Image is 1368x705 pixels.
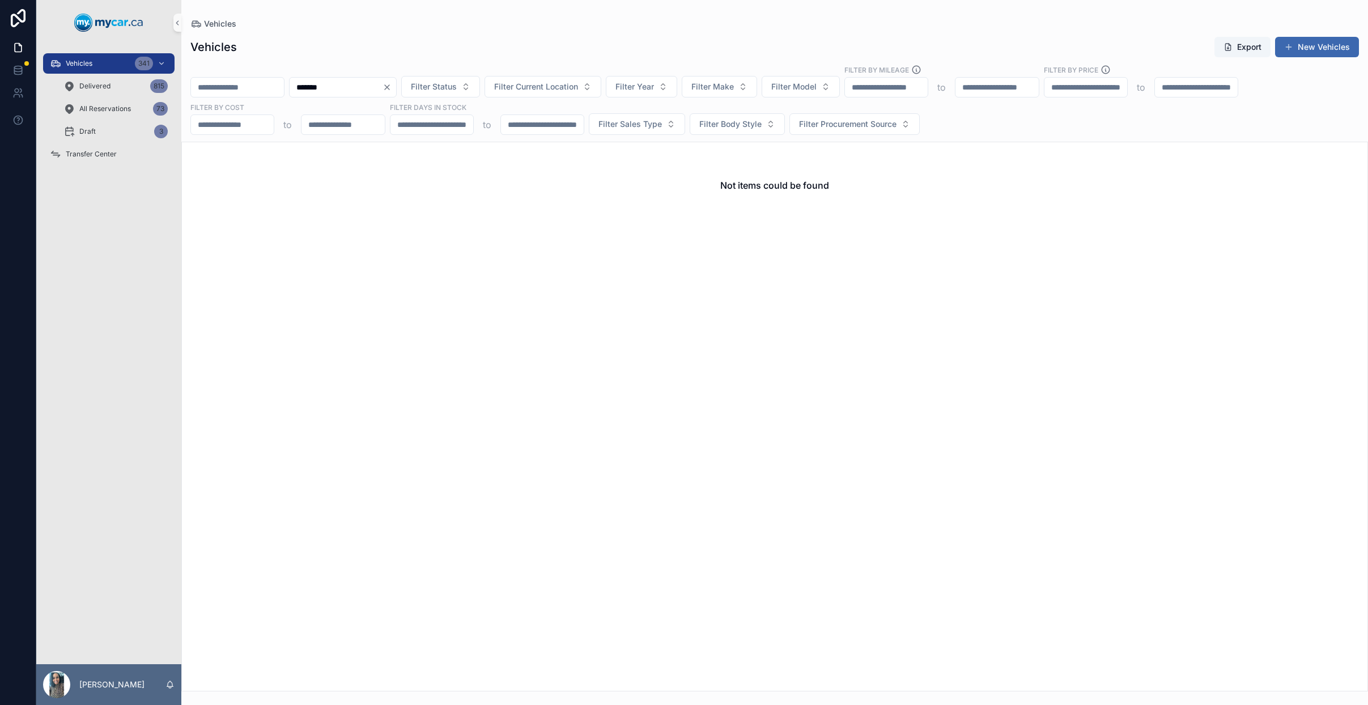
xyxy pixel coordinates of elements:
span: Filter Year [615,81,654,92]
a: Transfer Center [43,144,175,164]
h1: Vehicles [190,39,237,55]
button: New Vehicles [1275,37,1359,57]
div: 341 [135,57,153,70]
div: 73 [153,102,168,116]
button: Select Button [682,76,757,97]
p: to [483,118,491,131]
label: FILTER BY COST [190,102,244,112]
button: Select Button [789,113,920,135]
p: [PERSON_NAME] [79,679,145,690]
span: Transfer Center [66,150,117,159]
p: to [1137,80,1145,94]
div: 3 [154,125,168,138]
button: Export [1214,37,1271,57]
img: App logo [74,14,143,32]
span: Draft [79,127,96,136]
h2: Not items could be found [720,179,829,192]
span: Filter Make [691,81,734,92]
a: Vehicles341 [43,53,175,74]
button: Clear [383,83,396,92]
a: Delivered815 [57,76,175,96]
button: Select Button [690,113,785,135]
label: Filter Days In Stock [390,102,466,112]
a: Draft3 [57,121,175,142]
span: Filter Body Style [699,118,762,130]
button: Select Button [401,76,480,97]
p: to [283,118,292,131]
span: Filter Sales Type [598,118,662,130]
span: All Reservations [79,104,131,113]
span: Filter Status [411,81,457,92]
a: All Reservations73 [57,99,175,119]
a: Vehicles [190,18,236,29]
div: 815 [150,79,168,93]
span: Vehicles [204,18,236,29]
div: scrollable content [36,45,181,179]
button: Select Button [485,76,601,97]
label: Filter By Mileage [844,65,909,75]
span: Delivered [79,82,111,91]
span: Filter Current Location [494,81,578,92]
button: Select Button [762,76,840,97]
p: to [937,80,946,94]
span: Filter Model [771,81,817,92]
button: Select Button [606,76,677,97]
label: FILTER BY PRICE [1044,65,1098,75]
span: Vehicles [66,59,92,68]
button: Select Button [589,113,685,135]
span: Filter Procurement Source [799,118,897,130]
